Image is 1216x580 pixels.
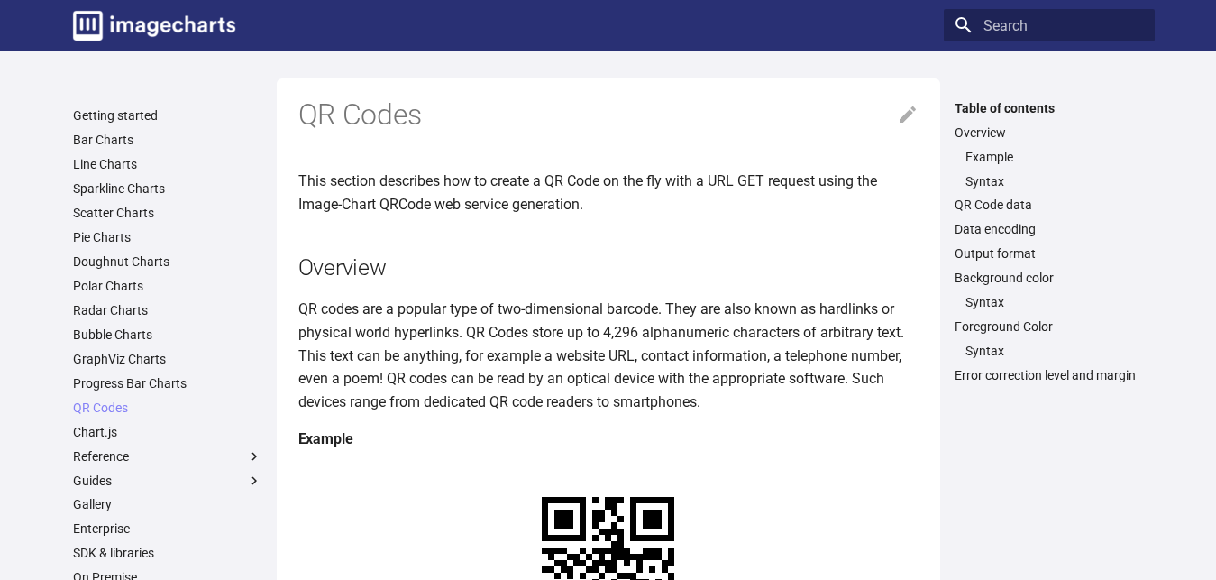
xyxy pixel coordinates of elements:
[73,253,262,270] a: Doughnut Charts
[955,124,1144,141] a: Overview
[298,298,919,413] p: QR codes are a popular type of two-dimensional barcode. They are also known as hardlinks or physi...
[955,318,1144,335] a: Foreground Color
[298,428,919,451] h4: Example
[73,545,262,561] a: SDK & libraries
[66,4,242,48] a: Image-Charts documentation
[73,327,262,343] a: Bubble Charts
[955,221,1144,237] a: Data encoding
[298,97,919,134] h1: QR Codes
[73,473,262,489] label: Guides
[73,229,262,245] a: Pie Charts
[955,197,1144,213] a: QR Code data
[955,343,1144,359] nav: Foreground Color
[73,278,262,294] a: Polar Charts
[73,205,262,221] a: Scatter Charts
[955,149,1144,189] nav: Overview
[955,270,1144,286] a: Background color
[73,496,262,512] a: Gallery
[73,520,262,537] a: Enterprise
[298,252,919,283] h2: Overview
[73,351,262,367] a: GraphViz Charts
[955,294,1144,310] nav: Background color
[73,424,262,440] a: Chart.js
[944,9,1155,41] input: Search
[965,294,1144,310] a: Syntax
[965,343,1144,359] a: Syntax
[944,100,1155,116] label: Table of contents
[73,107,262,124] a: Getting started
[965,173,1144,189] a: Syntax
[944,100,1155,384] nav: Table of contents
[298,170,919,216] p: This section describes how to create a QR Code on the fly with a URL GET request using the Image-...
[73,375,262,391] a: Progress Bar Charts
[965,149,1144,165] a: Example
[73,132,262,148] a: Bar Charts
[73,448,262,465] label: Reference
[73,180,262,197] a: Sparkline Charts
[73,400,262,416] a: QR Codes
[73,302,262,318] a: Radar Charts
[73,156,262,172] a: Line Charts
[73,11,235,41] img: logo
[955,245,1144,262] a: Output format
[955,367,1144,383] a: Error correction level and margin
